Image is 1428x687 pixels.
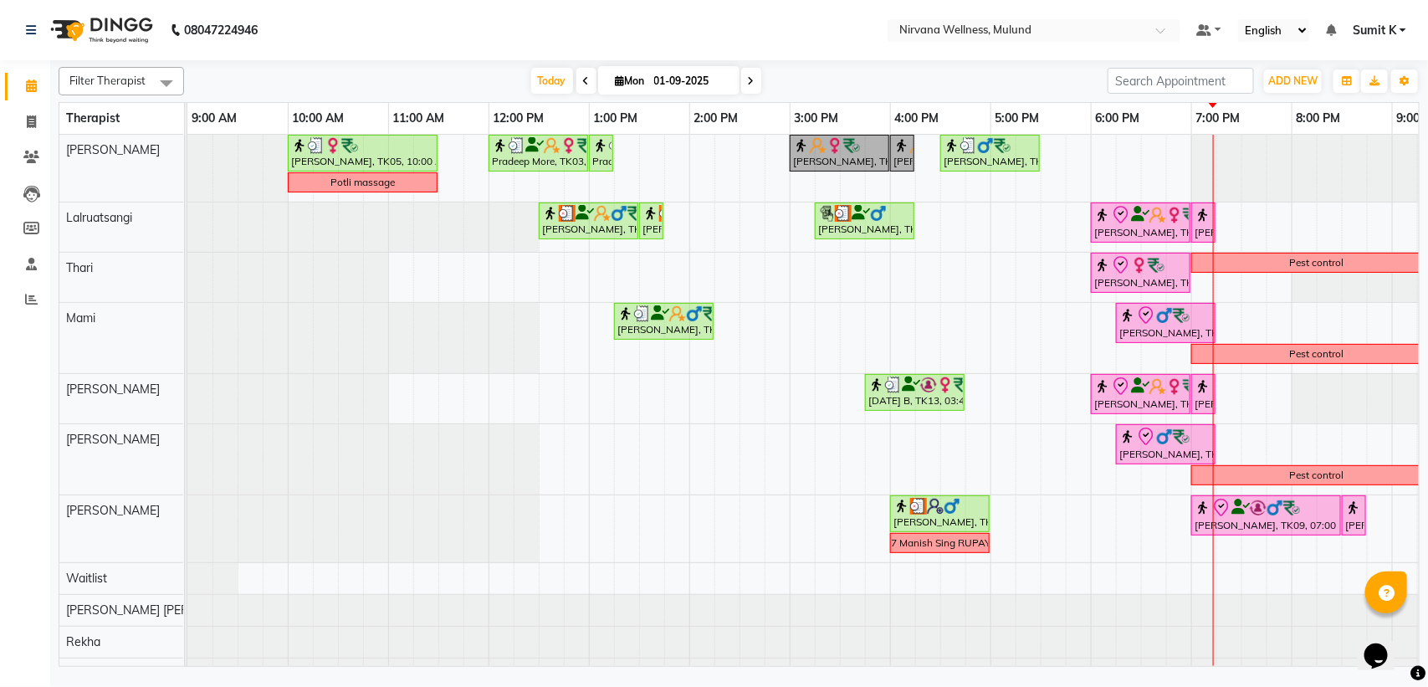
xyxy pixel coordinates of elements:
input: Search Appointment [1108,68,1254,94]
span: Sumit K [1353,22,1396,39]
div: [PERSON_NAME], TK01, 12:30 PM-01:30 PM, Massage 60 Min [540,205,637,237]
span: Thari [66,260,93,275]
a: 8:00 PM [1292,106,1345,131]
div: [PERSON_NAME], TK14, 04:00 PM-05:00 PM, Swedish 60 Min [892,498,988,530]
div: Pest control [1289,346,1344,361]
div: [PERSON_NAME], TK08, 06:00 PM-07:00 PM, Massage 60 Min [1093,377,1189,412]
a: 10:00 AM [289,106,349,131]
div: [PERSON_NAME], TK01, 01:30 PM-01:45 PM, Dry Foot Complimentary [641,205,662,237]
span: [PERSON_NAME] [66,503,160,518]
a: 4:00 PM [891,106,944,131]
div: [PERSON_NAME], TK04, 04:00 PM-04:15 PM, Steam [892,137,913,169]
div: Pradeep More, TK03, 01:00 PM-01:10 PM, 10 mins complimentary Service [591,137,612,169]
iframe: chat widget [1358,620,1411,670]
span: ADD NEW [1268,74,1318,87]
span: [PERSON_NAME] [66,142,160,157]
span: Today [531,68,573,94]
div: [PERSON_NAME], TK07, 06:15 PM-07:15 PM, Swedish 60 Min [1118,305,1214,341]
div: Pest control [1289,468,1344,483]
a: 2:00 PM [690,106,743,131]
a: 3:00 PM [791,106,843,131]
span: Mon [612,74,649,87]
a: 12:00 PM [489,106,549,131]
span: Waitlist [66,571,107,586]
div: [PERSON_NAME], TK09, 08:30 PM-08:45 PM, Steam [1344,498,1364,533]
div: Potli massage [330,175,395,190]
span: Therapist [66,110,120,126]
span: [PERSON_NAME] [PERSON_NAME] [66,602,257,618]
span: [PERSON_NAME] [66,382,160,397]
b: 08047224946 [184,7,258,54]
div: [PERSON_NAME], TK04, 03:00 PM-04:00 PM, Membership 60 Min [791,137,888,169]
div: [PERSON_NAME], TK07, 06:15 PM-07:15 PM, Swedish 60 Min [1118,427,1214,462]
div: [PERSON_NAME], TK05, 10:00 AM-11:30 AM, Massage 90 Min [289,137,436,169]
a: 7:00 PM [1192,106,1245,131]
div: Pest control [1289,255,1344,270]
div: 9004412557 Manish Sing RUPAY VOUCHER [838,536,1042,551]
div: [PERSON_NAME], TK11, 01:15 PM-02:15 PM, Swedish Wintergreen Oil 60 Min [616,305,712,337]
span: Lalruatsangi [66,210,132,225]
span: Filter Therapist [69,74,146,87]
img: logo [43,7,157,54]
a: 1:00 PM [590,106,642,131]
input: 2025-09-01 [649,69,733,94]
a: 6:00 PM [1092,106,1144,131]
a: 11:00 AM [389,106,449,131]
div: [PERSON_NAME], TK08, 06:00 PM-07:00 PM, Massage 60 Min [1093,205,1189,240]
div: [DATE] B, TK13, 03:45 PM-04:45 PM, Swedish 60 Min [867,377,963,408]
div: [PERSON_NAME], TK08, 07:00 PM-07:10 PM, 10 mins complimentary Service [1193,205,1214,240]
div: [PERSON_NAME], TK08, 07:00 PM-07:10 PM, 10 mins complimentary Service [1193,377,1214,412]
span: Mami [66,310,95,326]
div: [PERSON_NAME], TK02, 03:15 PM-04:15 PM, Ayurvedic Massage 60 Min [816,205,913,237]
span: Rekha [66,634,100,649]
span: [PERSON_NAME] [66,432,160,447]
div: Pradeep More, TK03, 12:00 PM-01:00 PM, Massage 60 Min [490,137,586,169]
div: [PERSON_NAME], TK10, 04:30 PM-05:30 PM, Age-Defying Facial [942,137,1038,169]
button: ADD NEW [1264,69,1322,93]
a: 9:00 AM [187,106,241,131]
div: [PERSON_NAME], TK09, 07:00 PM-08:30 PM, Deep Relaxtion [1193,498,1339,533]
div: [PERSON_NAME], TK06, 06:00 PM-07:00 PM, Swedish 60 Min [1093,255,1189,290]
a: 5:00 PM [991,106,1044,131]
